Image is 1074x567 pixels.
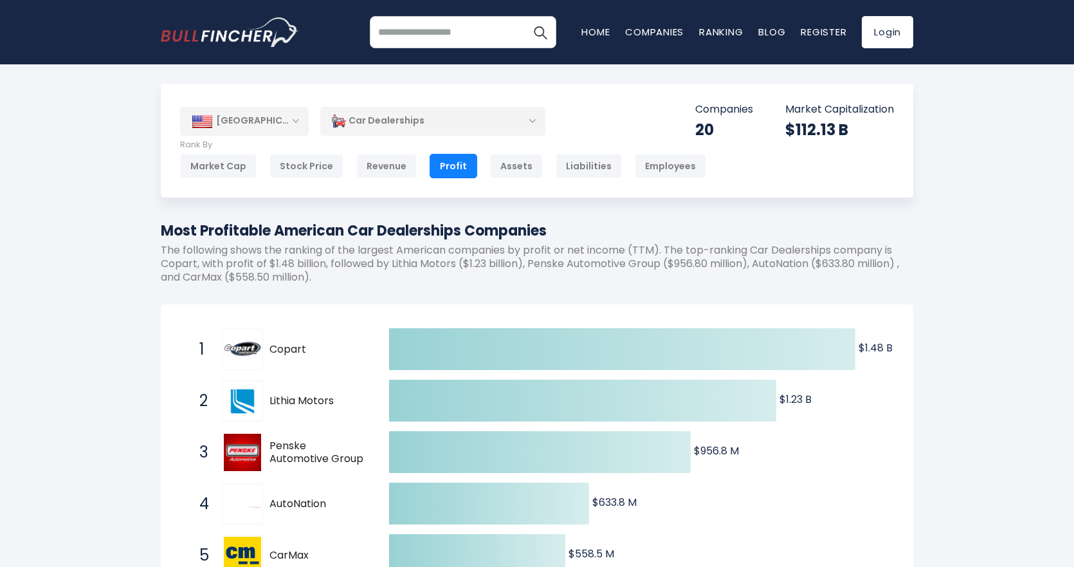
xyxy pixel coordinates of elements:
span: 1 [193,339,206,360]
img: bullfincher logo [161,17,299,47]
h1: Most Profitable American Car Dealerships Companies [161,220,913,241]
div: Stock Price [269,154,343,178]
span: Lithia Motors [269,395,367,408]
a: Home [581,25,610,39]
div: $112.13 B [785,120,894,140]
text: $1.48 B [859,340,893,355]
span: Copart [269,343,367,357]
text: $558.5 M [569,546,614,561]
text: $956.8 M [694,443,739,458]
text: $1.23 B [779,392,812,407]
a: Blog [758,25,785,39]
div: Car Dealerships [320,106,545,136]
p: Companies [695,103,753,116]
span: AutoNation [269,497,367,511]
span: 4 [193,493,206,515]
a: Go to homepage [161,17,299,47]
p: Rank By [180,140,706,151]
span: 2 [193,390,206,412]
div: Liabilities [556,154,622,178]
div: Employees [635,154,706,178]
button: Search [524,16,556,48]
div: 20 [695,120,753,140]
text: $633.8 M [592,495,637,510]
p: Market Capitalization [785,103,894,116]
div: [GEOGRAPHIC_DATA] [180,107,309,135]
a: Register [801,25,846,39]
img: AutoNation [224,485,261,523]
a: Companies [625,25,684,39]
img: Penske Automotive Group [224,434,261,471]
div: Assets [490,154,543,178]
span: 3 [193,442,206,463]
a: Login [862,16,913,48]
div: Revenue [356,154,417,178]
img: Lithia Motors [224,382,261,420]
div: Profit [430,154,477,178]
a: Ranking [699,25,743,39]
span: 5 [193,544,206,566]
p: The following shows the ranking of the largest American companies by profit or net income (TTM). ... [161,244,913,284]
div: Market Cap [180,154,257,178]
span: CarMax [269,549,367,562]
img: Copart [224,331,261,368]
span: Penske Automotive Group [269,440,367,467]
